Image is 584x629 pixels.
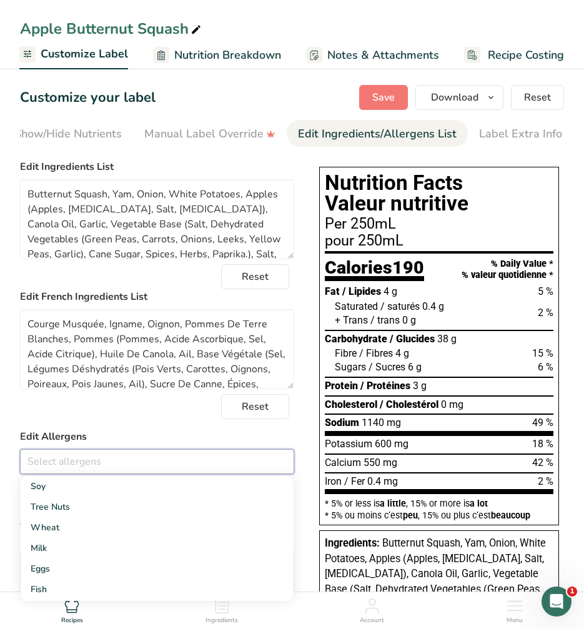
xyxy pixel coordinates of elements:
span: / saturés [380,300,420,312]
span: Sodium [325,417,359,428]
span: Save [372,90,395,105]
span: / Glucides [390,333,435,345]
span: Reset [242,269,269,284]
span: Recipe Costing [488,47,564,64]
span: Protein [325,380,358,392]
span: 1 [567,587,577,597]
span: 5 % [538,285,553,297]
a: Wheat [21,517,294,538]
span: Calcium [325,457,361,468]
section: * 5% or less is , 15% or more is [325,494,553,520]
button: Reset [511,85,564,110]
a: Fish [21,579,294,600]
div: Show/Hide Nutrients [14,126,122,142]
span: a little [380,498,406,508]
span: Fat [325,285,340,297]
div: Per 250mL [325,217,553,232]
span: Menu [507,616,523,625]
span: beaucoup [491,510,530,520]
span: 190 [392,257,424,278]
span: 49 % [532,417,553,428]
iframe: Intercom live chat [542,587,572,617]
span: peu [403,510,418,520]
label: Add Additional Allergen Statements (ex. May Contain Statements) [20,514,294,544]
span: a lot [470,498,488,508]
span: / Lipides [342,285,381,297]
span: / Fibres [359,347,393,359]
a: Account [360,592,384,626]
button: Save [359,85,408,110]
span: Reset [524,90,551,105]
a: Recipes [61,592,83,626]
span: 18 % [532,438,553,450]
a: Tree Nuts [21,497,294,517]
a: Customize Label [19,40,128,70]
span: Notes & Attachments [327,47,439,64]
a: Ingredients [205,592,238,626]
span: / Sucres [369,361,405,373]
span: / trans [370,314,400,326]
span: 2 % [538,307,553,319]
span: Fibre [335,347,357,359]
a: Eggs [21,558,294,579]
button: Reset [221,394,289,419]
span: 15 % [532,347,553,359]
span: 3 g [413,380,427,392]
span: Ingredients [205,616,238,625]
span: / Cholestérol [380,399,438,410]
h1: Nutrition Facts Valeur nutritive [325,172,553,214]
div: Apple Butternut Squash [20,17,204,40]
span: Cholesterol [325,399,377,410]
input: Select allergens [21,452,294,471]
h1: Customize your label [20,87,156,108]
span: 0 g [402,314,416,326]
span: + Trans [335,314,368,326]
span: 6 g [408,361,422,373]
a: Recipe Costing [464,41,564,69]
a: Notes & Attachments [306,41,439,69]
div: Manual Label Override [144,126,275,142]
span: Iron [325,475,342,487]
button: Download [415,85,503,110]
span: Customize Label [41,46,128,62]
button: Reset [221,264,289,289]
span: Ingredients: [325,537,380,549]
span: 600 mg [375,438,408,450]
div: Calories [325,259,424,282]
span: Saturated [335,300,378,312]
span: 6 % [538,361,553,373]
span: 0.4 g [422,300,444,312]
span: Reset [242,399,269,414]
span: Sugars [335,361,366,373]
span: Potassium [325,438,372,450]
div: Edit Ingredients/Allergens List [298,126,457,142]
div: * 5% ou moins c’est , 15% ou plus c’est [325,511,553,520]
div: % Daily Value * % valeur quotidienne * [462,259,553,280]
label: Edit Ingredients List [20,159,294,174]
a: Nutrition Breakdown [153,41,281,69]
span: 4 g [384,285,397,297]
label: Edit Allergens [20,429,294,444]
span: 550 mg [364,457,397,468]
span: 4 g [395,347,409,359]
div: pour 250mL [325,234,553,249]
span: Carbohydrate [325,333,387,345]
span: 1140 mg [362,417,401,428]
div: Label Extra Info [479,126,562,142]
span: 38 g [437,333,457,345]
a: Soy [21,476,294,497]
span: Account [360,616,384,625]
span: / Fer [344,475,365,487]
span: 42 % [532,457,553,468]
span: Recipes [61,616,83,625]
span: Download [431,90,478,105]
span: 0.4 mg [367,475,398,487]
label: Edit French Ingredients List [20,289,294,304]
span: Nutrition Breakdown [174,47,281,64]
span: 2 % [538,475,553,487]
a: Peanuts [21,600,294,620]
span: / Protéines [360,380,410,392]
a: Milk [21,538,294,558]
span: 0 mg [441,399,463,410]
